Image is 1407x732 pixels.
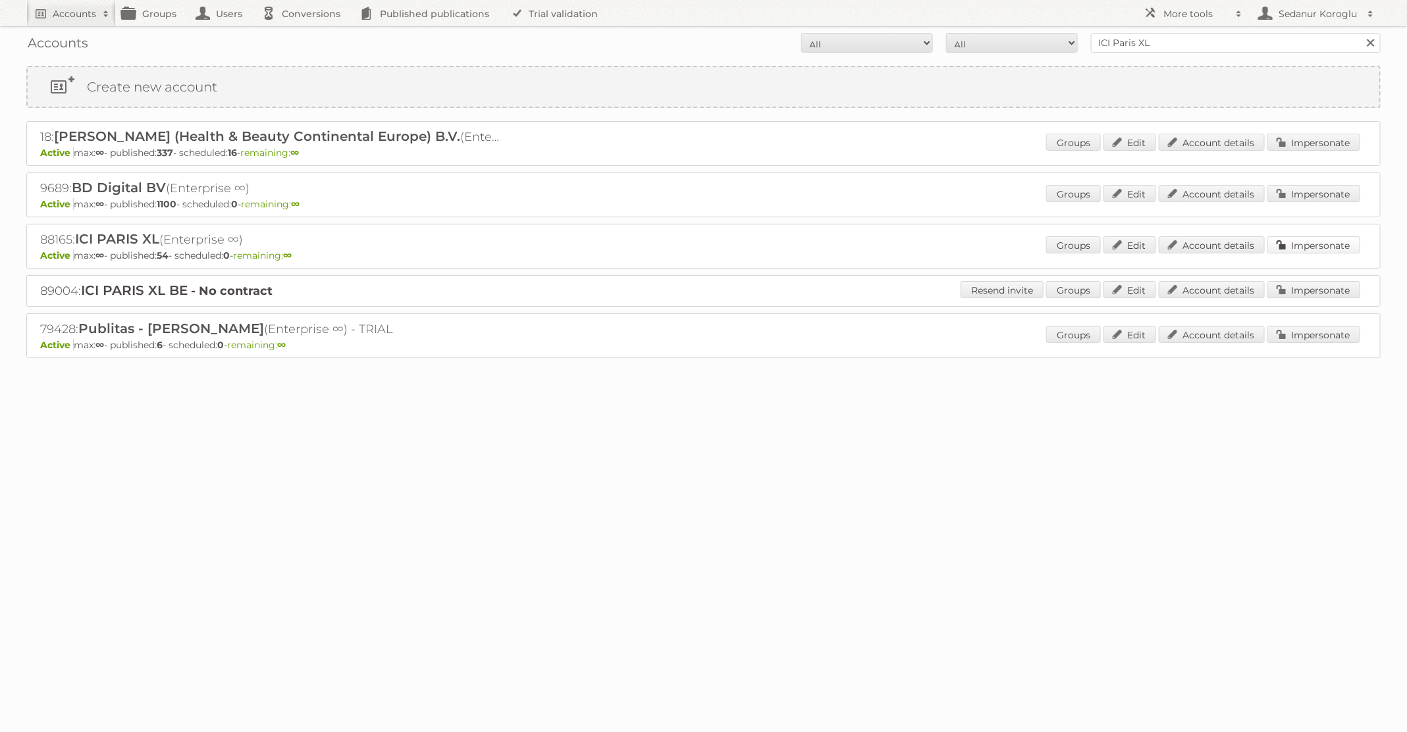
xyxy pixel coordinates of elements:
strong: 0 [217,339,224,351]
a: Groups [1046,134,1101,151]
a: Account details [1159,281,1265,298]
span: Publitas - [PERSON_NAME] [78,321,264,336]
strong: ∞ [277,339,286,351]
span: Active [40,147,74,159]
span: remaining: [233,249,292,261]
a: Groups [1046,326,1101,343]
strong: ∞ [95,339,104,351]
strong: - No contract [191,284,273,298]
a: Impersonate [1267,236,1360,253]
a: Impersonate [1267,326,1360,343]
h2: More tools [1163,7,1229,20]
p: max: - published: - scheduled: - [40,339,1367,351]
strong: ∞ [95,198,104,210]
a: Edit [1103,185,1156,202]
p: max: - published: - scheduled: - [40,249,1367,261]
strong: 0 [231,198,238,210]
h2: 79428: (Enterprise ∞) - TRIAL [40,321,501,338]
strong: ∞ [95,249,104,261]
a: Account details [1159,326,1265,343]
a: Edit [1103,236,1156,253]
a: Edit [1103,134,1156,151]
a: 89004:ICI PARIS XL BE - No contract [40,284,273,298]
span: remaining: [241,198,300,210]
strong: ∞ [290,147,299,159]
span: Active [40,198,74,210]
a: Resend invite [961,281,1044,298]
span: Active [40,249,74,261]
a: Impersonate [1267,281,1360,298]
h2: 18: (Enterprise ∞) [40,128,501,145]
strong: ∞ [95,147,104,159]
p: max: - published: - scheduled: - [40,198,1367,210]
a: Groups [1046,185,1101,202]
a: Impersonate [1267,134,1360,151]
strong: 0 [223,249,230,261]
strong: 16 [228,147,237,159]
a: Account details [1159,134,1265,151]
a: Groups [1046,236,1101,253]
span: [PERSON_NAME] (Health & Beauty Continental Europe) B.V. [54,128,460,144]
a: Groups [1046,281,1101,298]
h2: 9689: (Enterprise ∞) [40,180,501,197]
span: BD Digital BV [72,180,166,196]
h2: Accounts [53,7,96,20]
a: Edit [1103,326,1156,343]
span: remaining: [240,147,299,159]
a: Edit [1103,281,1156,298]
a: Account details [1159,236,1265,253]
strong: 1100 [157,198,176,210]
strong: 54 [157,249,169,261]
strong: ∞ [283,249,292,261]
strong: 337 [157,147,173,159]
p: max: - published: - scheduled: - [40,147,1367,159]
span: remaining: [227,339,286,351]
a: Account details [1159,185,1265,202]
span: ICI PARIS XL BE [81,282,188,298]
strong: 6 [157,339,163,351]
strong: ∞ [291,198,300,210]
span: Active [40,339,74,351]
h2: Sedanur Koroglu [1275,7,1361,20]
a: Create new account [28,67,1379,107]
h2: 88165: (Enterprise ∞) [40,231,501,248]
span: ICI PARIS XL [75,231,159,247]
a: Impersonate [1267,185,1360,202]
